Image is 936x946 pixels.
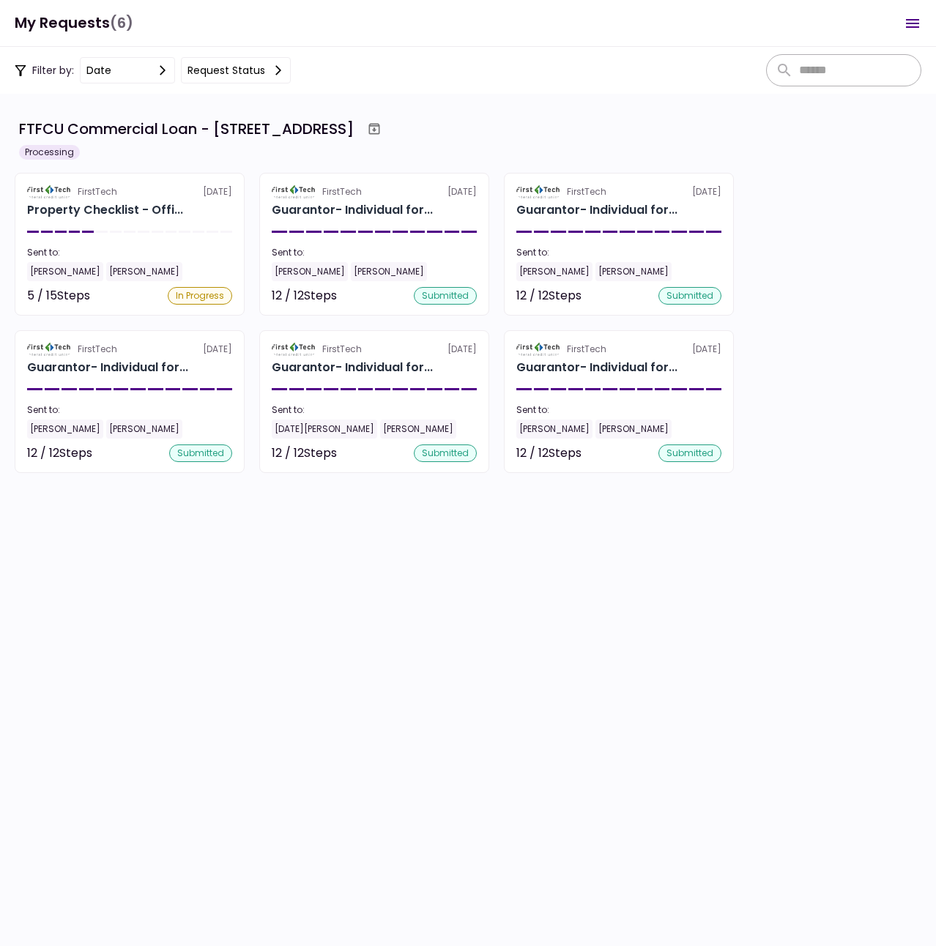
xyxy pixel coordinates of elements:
div: Sent to: [27,403,232,417]
img: Partner logo [27,343,72,356]
div: Guarantor- Individual for ARGEV EDGEWATER HOLDINGS LLC Raja Ram Yadhav Ramakrishnan [272,359,433,376]
button: Open menu [895,6,930,41]
div: 12 / 12 Steps [27,444,92,462]
div: submitted [169,444,232,462]
div: [PERSON_NAME] [272,262,348,281]
img: Partner logo [272,185,316,198]
div: [DATE] [27,185,232,198]
div: 5 / 15 Steps [27,287,90,305]
div: FirstTech [322,343,362,356]
div: Sent to: [516,246,721,259]
div: date [86,62,111,78]
div: [PERSON_NAME] [27,420,103,439]
button: Archive workflow [361,116,387,142]
div: FirstTech [567,185,606,198]
div: [DATE] [27,343,232,356]
div: [DATE] [516,343,721,356]
div: FirstTech [78,343,117,356]
div: submitted [658,287,721,305]
div: In Progress [168,287,232,305]
div: 12 / 12 Steps [516,444,582,462]
button: date [80,57,175,83]
div: FirstTech [567,343,606,356]
div: FirstTech [322,185,362,198]
div: submitted [414,287,477,305]
span: (6) [110,8,133,38]
div: 12 / 12 Steps [272,444,337,462]
div: Guarantor- Individual for ARGEV EDGEWATER HOLDINGS LLC Anis Mohammed Khaja Mohideen [516,201,677,219]
div: [PERSON_NAME] [380,420,456,439]
div: [PERSON_NAME] [595,420,672,439]
div: Filter by: [15,57,291,83]
div: Property Checklist - Office Retail for ARGEV EDGEWATER HOLDINGS LLC 8813 Edgewater Dr SW Lakewood WA [27,201,183,219]
div: [DATE] [272,343,477,356]
div: [PERSON_NAME] [27,262,103,281]
div: [PERSON_NAME] [595,262,672,281]
div: [DATE][PERSON_NAME] [272,420,377,439]
div: Guarantor- Individual for ARGEV EDGEWATER HOLDINGS LLC Ezhilan Rasappa [272,201,433,219]
div: 12 / 12 Steps [516,287,582,305]
div: Guarantor- Individual for ARGEV EDGEWATER HOLDINGS LLC Varun Eda Naarayana Kulothungan [27,359,188,376]
div: [PERSON_NAME] [516,262,593,281]
div: [PERSON_NAME] [516,420,593,439]
div: [DATE] [272,185,477,198]
img: Partner logo [27,185,72,198]
div: FTFCU Commercial Loan - [STREET_ADDRESS] [19,118,354,140]
div: [PERSON_NAME] [106,262,182,281]
img: Partner logo [516,185,561,198]
div: Sent to: [272,246,477,259]
div: [DATE] [516,185,721,198]
button: Request status [181,57,291,83]
div: submitted [414,444,477,462]
div: 12 / 12 Steps [272,287,337,305]
div: Guarantor- Individual for ARGEV EDGEWATER HOLDINGS LLC Guruprasad Subbarayan [516,359,677,376]
div: Processing [19,145,80,160]
div: FirstTech [78,185,117,198]
div: Sent to: [27,246,232,259]
img: Partner logo [516,343,561,356]
div: [PERSON_NAME] [106,420,182,439]
div: Sent to: [272,403,477,417]
h1: My Requests [15,8,133,38]
div: Sent to: [516,403,721,417]
img: Partner logo [272,343,316,356]
div: [PERSON_NAME] [351,262,427,281]
div: submitted [658,444,721,462]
